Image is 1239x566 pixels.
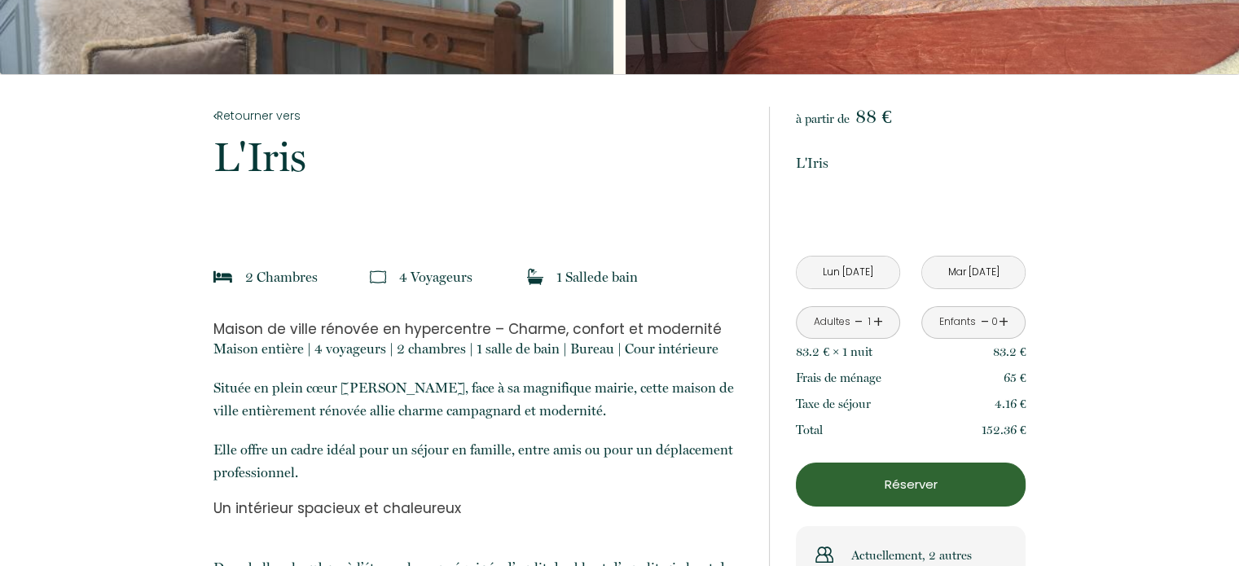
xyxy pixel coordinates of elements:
[213,107,748,125] a: Retourner vers
[873,309,883,335] a: +
[467,269,472,285] span: s
[980,309,989,335] a: -
[1004,368,1026,388] p: 65 €
[213,500,748,516] h3: Un intérieur spacieux et chaleureux
[213,321,748,337] h3: Maison de ville rénovée en hypercentre – Charme, confort et modernité
[556,265,638,288] p: 1 Salle de bain
[796,394,871,414] p: Taxe de séjour
[213,337,748,360] p: ​Maison entière | 4 voyageurs | 2 chambres | 1 salle de bain | Bureau | Cour intérieure
[939,314,976,330] div: Enfants
[796,342,872,362] p: 83.2 € × 1 nuit
[796,112,850,126] span: à partir de
[213,376,748,422] p: Située en plein cœur [PERSON_NAME], face à sa magnifique mairie, cette maison de ville entièremen...
[999,309,1008,335] a: +
[855,309,863,335] a: -
[796,420,823,440] p: Total
[995,394,1026,414] p: 4.16 €
[245,265,318,288] p: 2 Chambre
[922,257,1025,288] input: Départ
[796,368,881,388] p: Frais de ménage
[312,269,318,285] span: s
[213,438,748,484] p: Elle offre un cadre idéal pour un séjour en famille, entre amis ou pour un déplacement profession...
[399,265,472,288] p: 4 Voyageur
[991,314,999,330] div: 0
[815,546,833,564] img: users
[370,269,386,285] img: guests
[855,105,891,128] span: 88 €
[982,420,1026,440] p: 152.36 €
[865,314,873,330] div: 1
[213,137,748,178] p: L'Iris
[796,463,1026,507] button: Réserver
[797,257,899,288] input: Arrivée
[213,517,748,540] p: ​
[802,475,1020,494] p: Réserver
[796,151,1026,174] p: L'Iris
[993,342,1026,362] p: 83.2 €
[813,314,850,330] div: Adultes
